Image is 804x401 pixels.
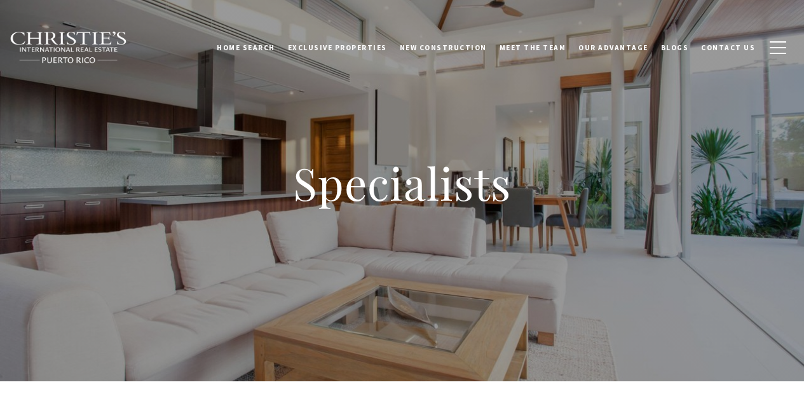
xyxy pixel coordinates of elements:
a: Our Advantage [572,31,655,63]
span: Our Advantage [578,43,648,51]
img: Christie's International Real Estate black text logo [10,31,128,64]
a: Home Search [210,31,282,63]
a: Meet the Team [493,31,573,63]
span: New Construction [400,43,487,51]
a: New Construction [393,31,493,63]
a: Exclusive Properties [282,31,393,63]
span: Blogs [661,43,689,51]
span: Exclusive Properties [288,43,387,51]
a: Blogs [655,31,695,63]
h1: Specialists [148,155,657,211]
span: Contact Us [701,43,755,51]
